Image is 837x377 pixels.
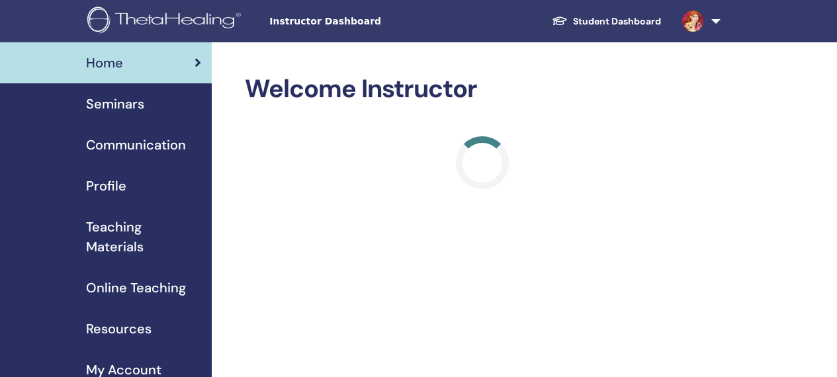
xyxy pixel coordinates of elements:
[86,278,186,298] span: Online Teaching
[86,53,123,73] span: Home
[86,135,186,155] span: Communication
[86,217,201,257] span: Teaching Materials
[86,94,144,114] span: Seminars
[245,74,721,105] h2: Welcome Instructor
[86,319,152,339] span: Resources
[682,11,703,32] img: default.jpg
[541,9,672,34] a: Student Dashboard
[86,176,126,196] span: Profile
[552,15,568,26] img: graduation-cap-white.svg
[87,7,245,36] img: logo.png
[269,15,468,28] span: Instructor Dashboard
